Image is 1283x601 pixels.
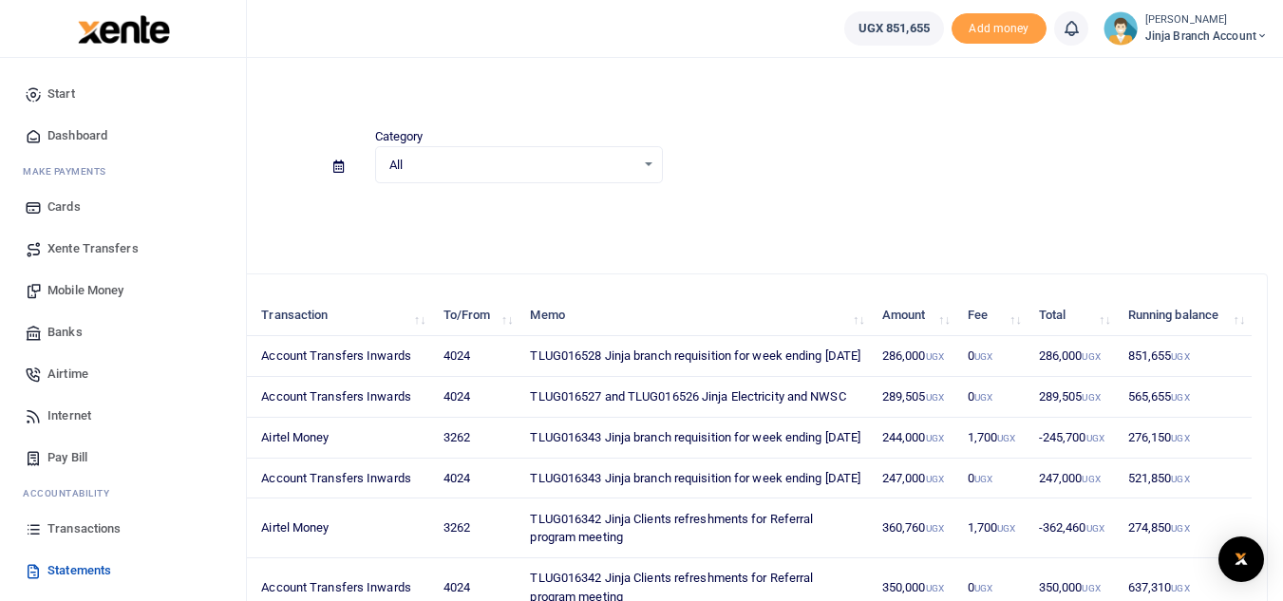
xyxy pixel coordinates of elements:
[957,418,1028,459] td: 1,700
[15,437,231,479] a: Pay Bill
[872,377,957,418] td: 289,505
[47,239,139,258] span: Xente Transfers
[1104,11,1268,46] a: profile-user [PERSON_NAME] Jinja branch account
[926,392,944,403] small: UGX
[519,418,871,459] td: TLUG016343 Jinja branch requisition for week ending [DATE]
[974,583,992,593] small: UGX
[251,459,432,499] td: Account Transfers Inwards
[47,406,91,425] span: Internet
[72,206,1268,226] p: Download
[872,418,957,459] td: 244,000
[389,156,635,175] span: All
[1145,28,1268,45] span: Jinja branch account
[15,186,231,228] a: Cards
[15,508,231,550] a: Transactions
[1117,377,1252,418] td: 565,655
[47,365,88,384] span: Airtime
[837,11,952,46] li: Wallet ballance
[251,295,432,336] th: Transaction: activate to sort column ascending
[926,583,944,593] small: UGX
[72,82,1268,103] h4: Statements
[15,228,231,270] a: Xente Transfers
[1171,583,1189,593] small: UGX
[37,486,109,500] span: countability
[952,13,1047,45] li: Toup your wallet
[957,295,1028,336] th: Fee: activate to sort column ascending
[1117,418,1252,459] td: 276,150
[519,459,871,499] td: TLUG016343 Jinja branch requisition for week ending [DATE]
[251,336,432,377] td: Account Transfers Inwards
[858,19,930,38] span: UGX 851,655
[1082,351,1100,362] small: UGX
[519,498,871,557] td: TLUG016342 Jinja Clients refreshments for Referral program meeting
[872,336,957,377] td: 286,000
[1145,12,1268,28] small: [PERSON_NAME]
[1117,498,1252,557] td: 274,850
[15,395,231,437] a: Internet
[957,336,1028,377] td: 0
[1082,474,1100,484] small: UGX
[432,418,519,459] td: 3262
[15,311,231,353] a: Banks
[519,336,871,377] td: TLUG016528 Jinja branch requisition for week ending [DATE]
[957,459,1028,499] td: 0
[952,13,1047,45] span: Add money
[1028,418,1118,459] td: -245,700
[432,459,519,499] td: 4024
[519,295,871,336] th: Memo: activate to sort column ascending
[15,550,231,592] a: Statements
[1086,433,1104,443] small: UGX
[78,15,170,44] img: logo-large
[1028,377,1118,418] td: 289,505
[76,21,170,35] a: logo-small logo-large logo-large
[15,115,231,157] a: Dashboard
[432,295,519,336] th: To/From: activate to sort column ascending
[1171,523,1189,534] small: UGX
[997,523,1015,534] small: UGX
[872,295,957,336] th: Amount: activate to sort column ascending
[15,270,231,311] a: Mobile Money
[926,474,944,484] small: UGX
[926,523,944,534] small: UGX
[1082,583,1100,593] small: UGX
[872,498,957,557] td: 360,760
[47,448,87,467] span: Pay Bill
[47,519,121,538] span: Transactions
[47,281,123,300] span: Mobile Money
[15,353,231,395] a: Airtime
[974,474,992,484] small: UGX
[1028,295,1118,336] th: Total: activate to sort column ascending
[926,433,944,443] small: UGX
[251,377,432,418] td: Account Transfers Inwards
[872,459,957,499] td: 247,000
[1028,459,1118,499] td: 247,000
[32,164,106,178] span: ake Payments
[1028,336,1118,377] td: 286,000
[375,127,424,146] label: Category
[957,377,1028,418] td: 0
[957,498,1028,557] td: 1,700
[1082,392,1100,403] small: UGX
[15,157,231,186] li: M
[251,418,432,459] td: Airtel Money
[997,433,1015,443] small: UGX
[926,351,944,362] small: UGX
[1086,523,1104,534] small: UGX
[47,561,111,580] span: Statements
[15,73,231,115] a: Start
[1028,498,1118,557] td: -362,460
[15,479,231,508] li: Ac
[1171,474,1189,484] small: UGX
[47,85,75,103] span: Start
[432,377,519,418] td: 4024
[974,392,992,403] small: UGX
[1171,351,1189,362] small: UGX
[1117,295,1252,336] th: Running balance: activate to sort column ascending
[1171,433,1189,443] small: UGX
[1117,459,1252,499] td: 521,850
[251,498,432,557] td: Airtel Money
[1104,11,1138,46] img: profile-user
[432,336,519,377] td: 4024
[47,197,81,216] span: Cards
[47,323,83,342] span: Banks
